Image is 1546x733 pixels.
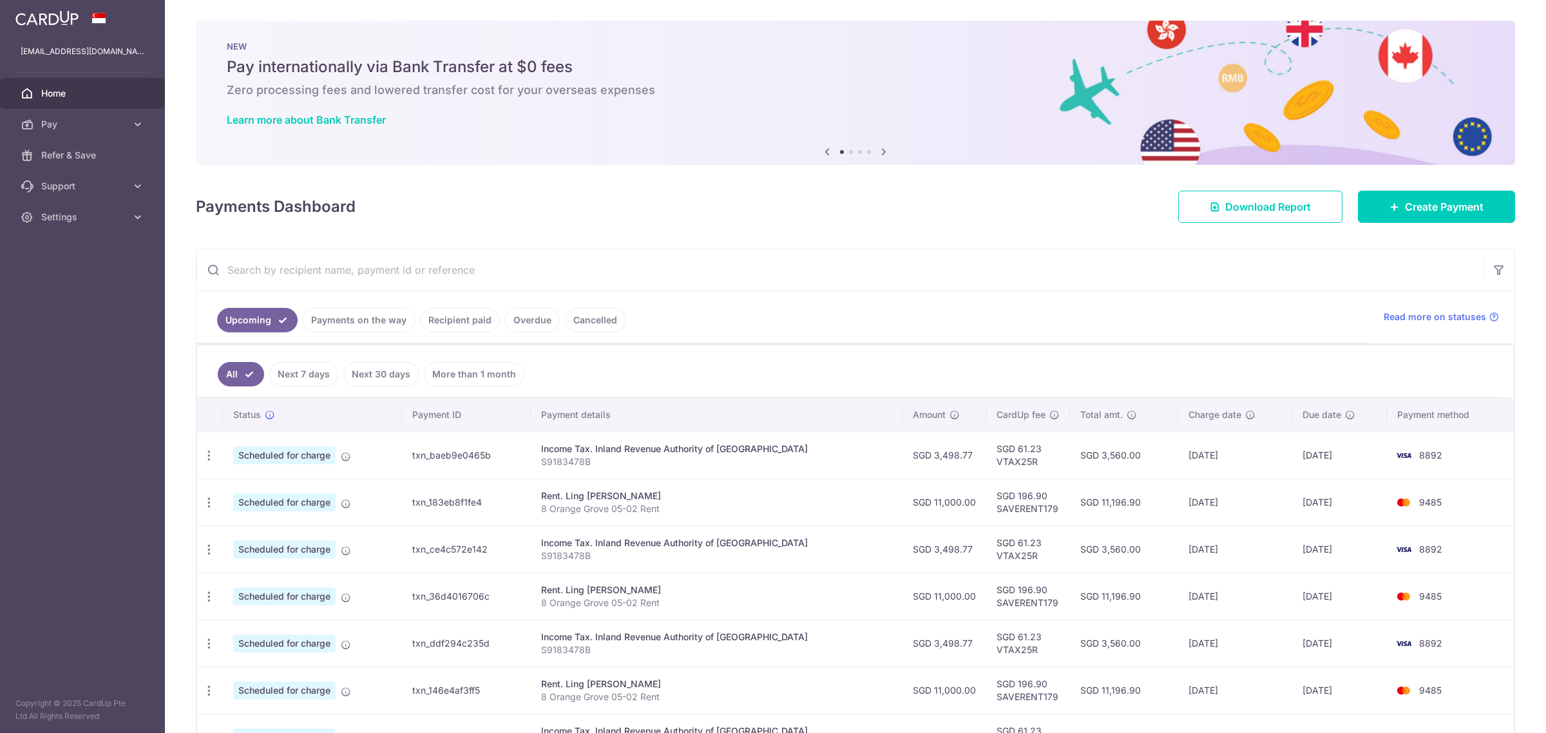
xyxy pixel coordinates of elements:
td: SGD 3,498.77 [902,620,986,667]
td: [DATE] [1292,432,1388,479]
td: SGD 61.23 VTAX25R [986,432,1070,479]
a: More than 1 month [424,362,524,386]
span: Settings [41,211,126,224]
a: Upcoming [217,308,298,332]
td: SGD 3,498.77 [902,432,986,479]
td: [DATE] [1178,667,1292,714]
a: Overdue [505,308,560,332]
p: S9183478B [541,549,892,562]
span: Create Payment [1405,199,1484,214]
td: [DATE] [1292,479,1388,526]
td: SGD 11,196.90 [1070,667,1178,714]
td: SGD 3,560.00 [1070,526,1178,573]
img: Bank Card [1391,589,1417,604]
a: All [218,362,264,386]
a: Next 30 days [343,362,419,386]
td: txn_ddf294c235d [402,620,530,667]
h5: Pay internationally via Bank Transfer at $0 fees [227,57,1484,77]
a: Learn more about Bank Transfer [227,113,386,126]
td: SGD 61.23 VTAX25R [986,526,1070,573]
p: 8 Orange Grove 05-02 Rent [541,502,892,515]
span: 8892 [1419,450,1442,461]
td: SGD 11,196.90 [1070,573,1178,620]
span: Total amt. [1080,408,1123,421]
td: SGD 196.90 SAVERENT179 [986,573,1070,620]
a: Recipient paid [420,308,500,332]
span: Scheduled for charge [233,634,336,652]
a: Create Payment [1358,191,1515,223]
td: SGD 11,000.00 [902,479,986,526]
td: SGD 11,000.00 [902,667,986,714]
a: Payments on the way [303,308,415,332]
img: Bank Card [1391,495,1417,510]
td: txn_146e4af3ff5 [402,667,530,714]
div: Rent. Ling [PERSON_NAME] [541,678,892,690]
span: 8892 [1419,638,1442,649]
td: [DATE] [1178,432,1292,479]
p: NEW [227,41,1484,52]
a: Read more on statuses [1384,310,1499,323]
span: Due date [1303,408,1341,421]
span: Download Report [1225,199,1311,214]
td: SGD 11,000.00 [902,573,986,620]
img: Bank transfer banner [196,21,1515,165]
td: txn_36d4016706c [402,573,530,620]
td: txn_ce4c572e142 [402,526,530,573]
h6: Zero processing fees and lowered transfer cost for your overseas expenses [227,82,1484,98]
td: SGD 3,560.00 [1070,620,1178,667]
span: Home [41,87,126,100]
span: Amount [913,408,946,421]
td: SGD 3,560.00 [1070,432,1178,479]
span: Charge date [1188,408,1241,421]
span: Scheduled for charge [233,540,336,558]
td: [DATE] [1292,667,1388,714]
td: [DATE] [1292,526,1388,573]
td: SGD 3,498.77 [902,526,986,573]
p: 8 Orange Grove 05-02 Rent [541,596,892,609]
img: Bank Card [1391,683,1417,698]
span: 8892 [1419,544,1442,555]
div: Rent. Ling [PERSON_NAME] [541,584,892,596]
div: Rent. Ling [PERSON_NAME] [541,490,892,502]
img: Bank Card [1391,636,1417,651]
td: [DATE] [1178,479,1292,526]
span: Support [41,180,126,193]
div: Income Tax. Inland Revenue Authority of [GEOGRAPHIC_DATA] [541,537,892,549]
th: Payment ID [402,398,530,432]
th: Payment details [531,398,902,432]
td: [DATE] [1292,573,1388,620]
td: [DATE] [1178,620,1292,667]
p: S9183478B [541,643,892,656]
td: SGD 196.90 SAVERENT179 [986,667,1070,714]
p: [EMAIL_ADDRESS][DOMAIN_NAME] [21,45,144,58]
img: Bank Card [1391,542,1417,557]
span: Refer & Save [41,149,126,162]
img: CardUp [15,10,79,26]
td: SGD 196.90 SAVERENT179 [986,479,1070,526]
span: Read more on statuses [1384,310,1486,323]
div: Income Tax. Inland Revenue Authority of [GEOGRAPHIC_DATA] [541,443,892,455]
span: 9485 [1419,685,1442,696]
span: Scheduled for charge [233,681,336,700]
p: 8 Orange Grove 05-02 Rent [541,690,892,703]
td: txn_baeb9e0465b [402,432,530,479]
span: CardUp fee [997,408,1045,421]
th: Payment method [1387,398,1514,432]
td: [DATE] [1178,526,1292,573]
img: Bank Card [1391,448,1417,463]
span: 9485 [1419,497,1442,508]
h4: Payments Dashboard [196,195,356,218]
span: Status [233,408,261,421]
td: SGD 61.23 VTAX25R [986,620,1070,667]
a: Next 7 days [269,362,338,386]
a: Download Report [1178,191,1342,223]
div: Income Tax. Inland Revenue Authority of [GEOGRAPHIC_DATA] [541,631,892,643]
td: SGD 11,196.90 [1070,479,1178,526]
span: 9485 [1419,591,1442,602]
a: Cancelled [565,308,625,332]
span: Scheduled for charge [233,587,336,605]
span: Scheduled for charge [233,446,336,464]
td: [DATE] [1292,620,1388,667]
span: Pay [41,118,126,131]
span: Scheduled for charge [233,493,336,511]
